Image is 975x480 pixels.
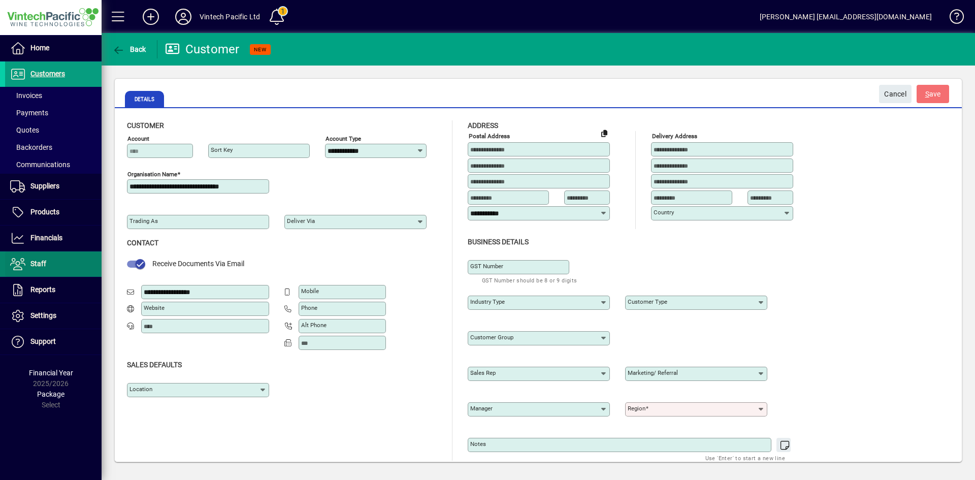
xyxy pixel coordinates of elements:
[10,161,70,169] span: Communications
[628,369,678,376] mat-label: Marketing/ Referral
[10,143,52,151] span: Backorders
[879,85,912,103] button: Cancel
[102,40,157,58] app-page-header-button: Back
[5,121,102,139] a: Quotes
[5,277,102,303] a: Reports
[917,85,949,103] button: Save
[470,369,496,376] mat-label: Sales rep
[127,135,149,142] mat-label: Account
[654,209,674,216] mat-label: Country
[628,405,645,412] mat-label: Region
[5,303,102,329] a: Settings
[468,238,529,246] span: Business details
[301,287,319,295] mat-label: Mobile
[127,121,164,130] span: Customer
[470,405,493,412] mat-label: Manager
[125,91,164,107] span: Details
[30,208,59,216] span: Products
[925,86,941,103] span: ave
[30,311,56,319] span: Settings
[5,156,102,173] a: Communications
[29,369,73,377] span: Financial Year
[301,304,317,311] mat-label: Phone
[5,104,102,121] a: Payments
[925,90,929,98] span: S
[5,174,102,199] a: Suppliers
[165,41,240,57] div: Customer
[127,171,177,178] mat-label: Organisation name
[30,260,46,268] span: Staff
[470,298,505,305] mat-label: Industry type
[5,226,102,251] a: Financials
[5,200,102,225] a: Products
[705,452,785,464] mat-hint: Use 'Enter' to start a new line
[760,9,932,25] div: [PERSON_NAME] [EMAIL_ADDRESS][DOMAIN_NAME]
[470,334,513,341] mat-label: Customer group
[254,46,267,53] span: NEW
[326,135,361,142] mat-label: Account Type
[135,8,167,26] button: Add
[127,239,158,247] span: Contact
[942,2,962,35] a: Knowledge Base
[37,390,64,398] span: Package
[468,121,498,130] span: Address
[884,86,906,103] span: Cancel
[301,322,327,329] mat-label: Alt Phone
[211,146,233,153] mat-label: Sort key
[30,44,49,52] span: Home
[470,263,503,270] mat-label: GST Number
[5,87,102,104] a: Invoices
[10,109,48,117] span: Payments
[5,139,102,156] a: Backorders
[470,440,486,447] mat-label: Notes
[10,126,39,134] span: Quotes
[5,36,102,61] a: Home
[127,361,182,369] span: Sales defaults
[200,9,260,25] div: Vintech Pacific Ltd
[144,304,165,311] mat-label: Website
[30,234,62,242] span: Financials
[30,337,56,345] span: Support
[482,274,577,286] mat-hint: GST Number should be 8 or 9 digits
[596,125,612,141] button: Copy to Delivery address
[129,386,152,393] mat-label: Location
[30,70,65,78] span: Customers
[287,217,315,225] mat-label: Deliver via
[10,91,42,100] span: Invoices
[167,8,200,26] button: Profile
[152,260,244,268] span: Receive Documents Via Email
[30,182,59,190] span: Suppliers
[5,329,102,355] a: Support
[112,45,146,53] span: Back
[129,217,158,225] mat-label: Trading as
[30,285,55,294] span: Reports
[628,298,667,305] mat-label: Customer type
[5,251,102,277] a: Staff
[110,40,149,58] button: Back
